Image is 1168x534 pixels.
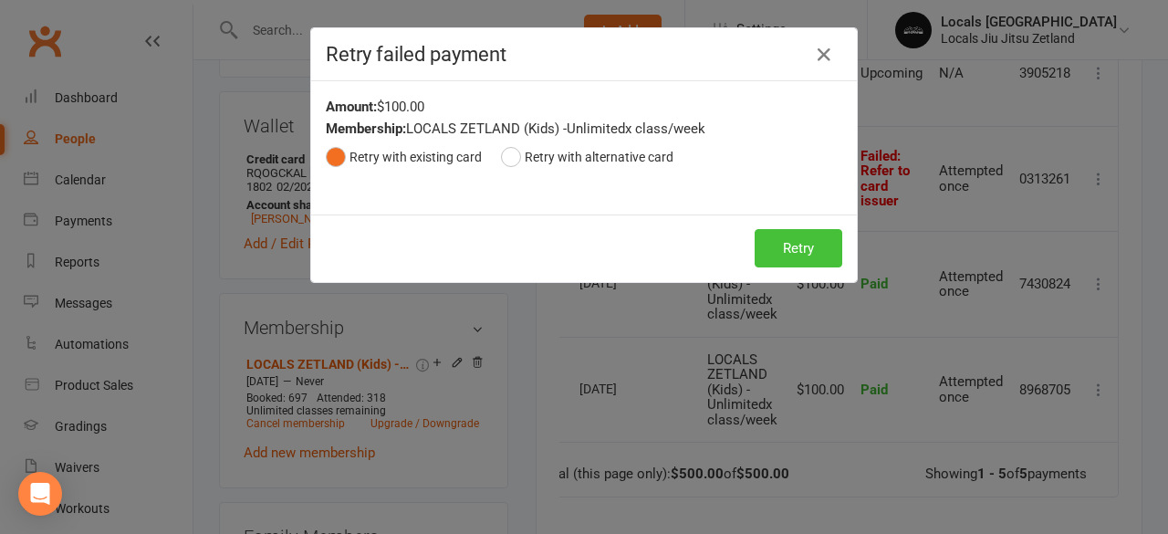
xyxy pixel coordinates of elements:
[326,99,377,115] strong: Amount:
[326,43,842,66] h4: Retry failed payment
[326,118,842,140] div: LOCALS ZETLAND (Kids) -Unlimitedx class/week
[755,229,842,267] button: Retry
[18,472,62,516] div: Open Intercom Messenger
[326,140,482,174] button: Retry with existing card
[326,120,406,137] strong: Membership:
[501,140,673,174] button: Retry with alternative card
[326,96,842,118] div: $100.00
[809,40,839,69] button: Close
